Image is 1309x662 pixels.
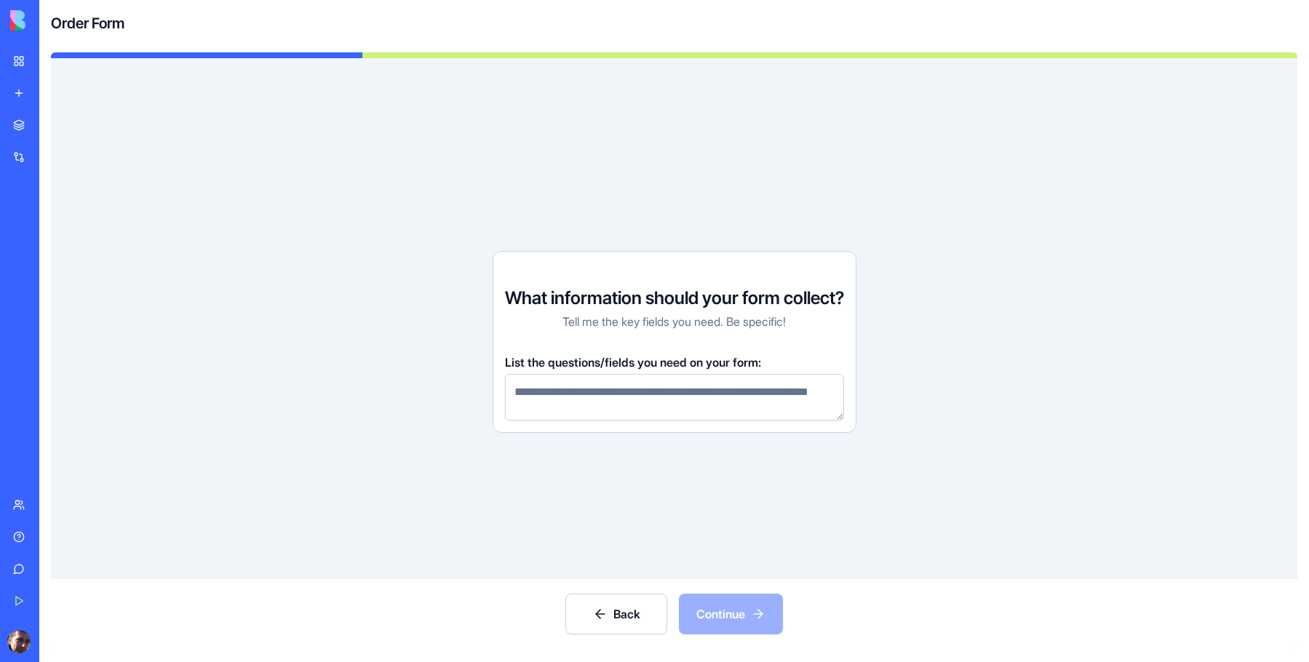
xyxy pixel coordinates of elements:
h4: Order Form [51,13,124,33]
p: Tell me the key fields you need. Be specific! [562,313,786,330]
h3: What information should your form collect? [505,287,844,310]
img: logo [10,10,100,31]
img: ACg8ocKTE-CH33uiSAtal3FJpIy68fJPK8uJr0VvqHhgnpXHnBadCDLCyg=s96-c [7,630,31,653]
button: Back [565,594,667,634]
span: List the questions/fields you need on your form: [505,355,761,370]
